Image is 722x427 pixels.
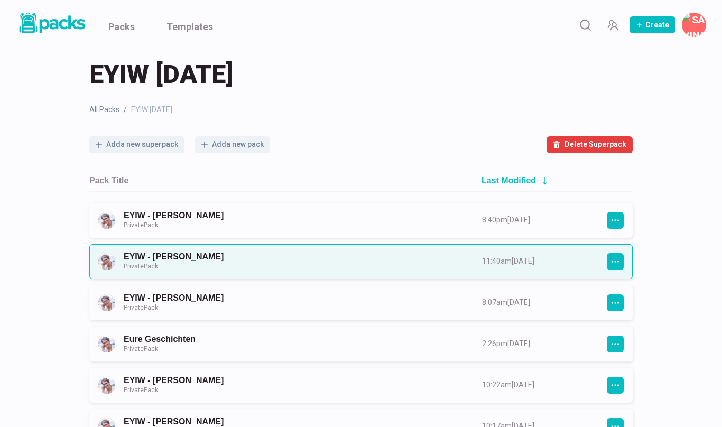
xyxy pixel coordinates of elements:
[602,14,623,35] button: Manage Team Invites
[682,13,706,37] button: Savina Tilmann
[482,175,536,185] h2: Last Modified
[630,16,675,33] button: Create Pack
[131,104,172,115] span: EYIW [DATE]
[89,104,633,115] nav: breadcrumb
[89,58,233,91] span: EYIW [DATE]
[89,104,119,115] a: All Packs
[547,136,633,153] button: Delete Superpack
[124,104,127,115] span: /
[16,11,87,35] img: Packs logo
[195,136,270,153] button: Adda new pack
[89,175,128,185] h2: Pack Title
[575,14,596,35] button: Search
[89,136,184,153] button: Adda new superpack
[16,11,87,39] a: Packs logo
